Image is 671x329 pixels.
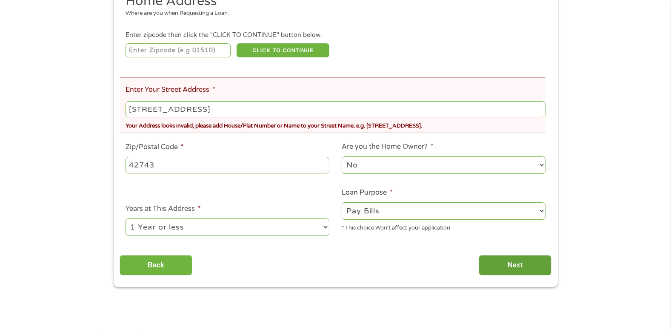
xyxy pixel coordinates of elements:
[342,221,545,233] div: * This choice Won’t affect your application
[126,43,231,58] input: Enter Zipcode (e.g 01510)
[126,9,539,18] div: Where are you when Requesting a Loan.
[126,101,545,117] input: 1 Main Street
[126,143,184,152] label: Zip/Postal Code
[126,31,545,40] div: Enter zipcode then click the "CLICK TO CONTINUE" button below.
[120,255,192,276] input: Back
[126,119,545,130] div: Your Address looks invalid, please add House/Flat Number or Name to your Street Name. e.g. [STREE...
[342,188,393,197] label: Loan Purpose
[126,85,215,94] label: Enter Your Street Address
[342,142,434,151] label: Are you the Home Owner?
[126,204,201,213] label: Years at This Address
[479,255,551,276] input: Next
[237,43,329,58] button: CLICK TO CONTINUE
